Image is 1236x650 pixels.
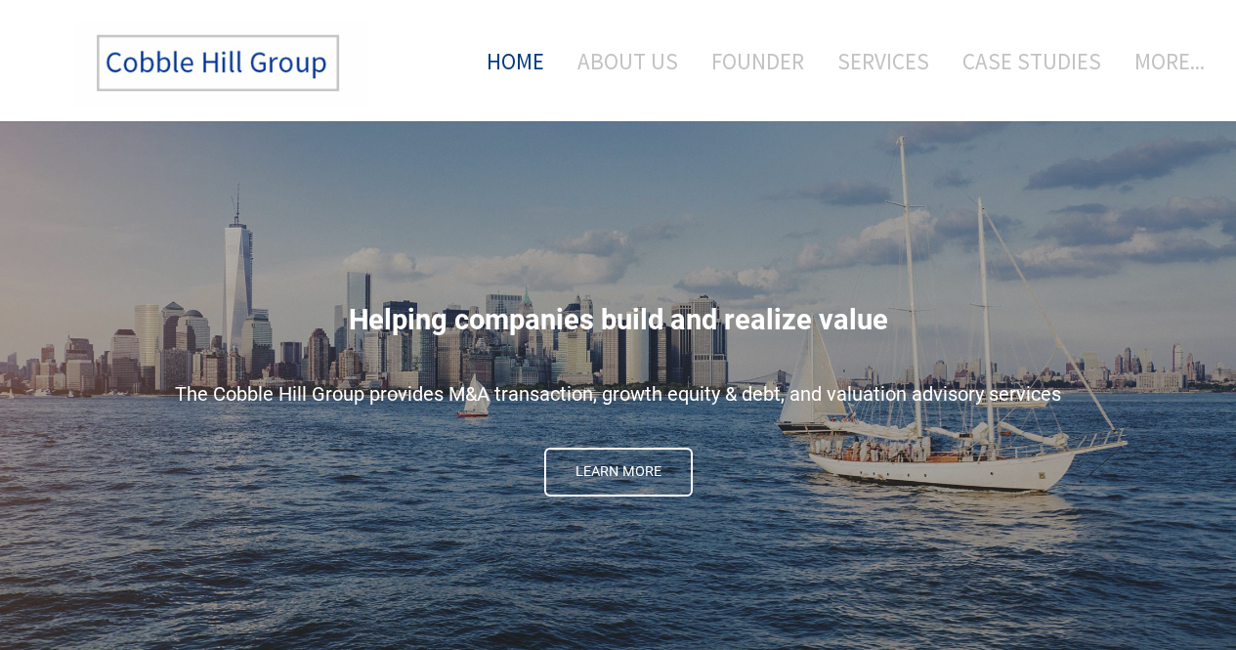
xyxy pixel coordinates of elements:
[544,448,693,497] a: Learn More
[563,21,693,102] a: About Us
[175,382,1061,406] span: The Cobble Hill Group provides M&A transaction, growth equity & debt, and valuation advisory serv...
[349,303,888,336] span: Helping companies build and realize value
[74,21,367,107] img: The Cobble Hill Group LLC
[457,21,559,102] a: Home
[546,450,691,495] span: Learn More
[697,21,819,102] a: Founder
[948,21,1116,102] a: Case Studies
[823,21,944,102] a: Services
[1120,21,1205,102] a: more...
